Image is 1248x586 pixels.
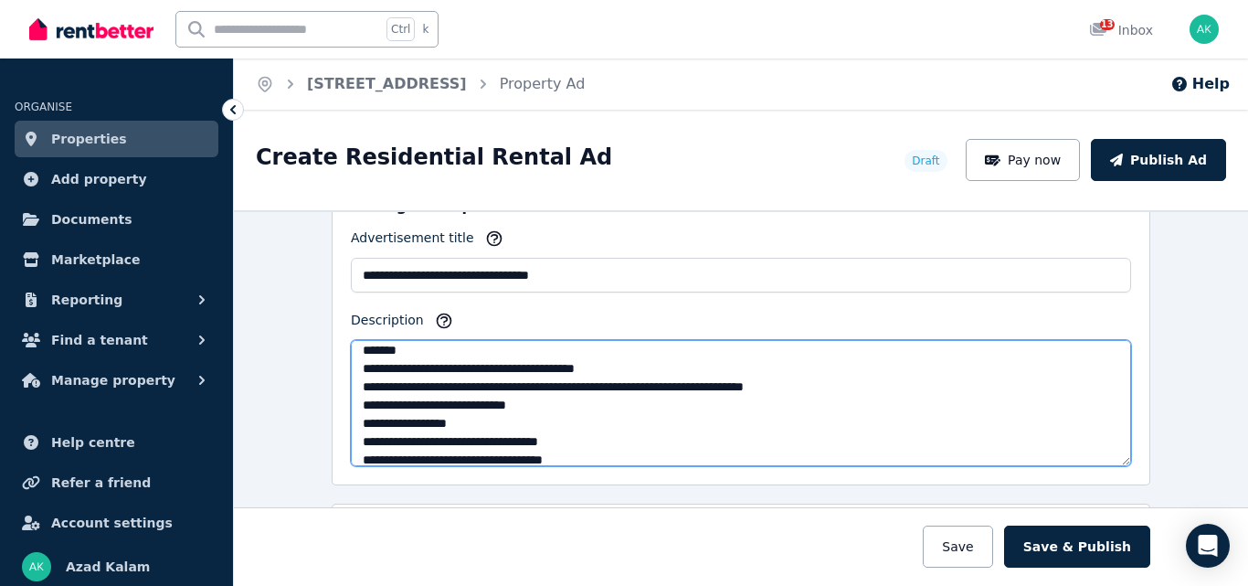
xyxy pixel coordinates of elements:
span: ORGANISE [15,101,72,113]
span: 13 [1100,19,1115,30]
span: Account settings [51,512,173,534]
span: Draft [912,154,939,168]
button: Pay now [966,139,1081,181]
button: Save [923,526,992,568]
button: Publish Ad [1091,139,1226,181]
img: Azad Kalam [1190,15,1219,44]
span: Azad Kalam [66,556,150,578]
span: Find a tenant [51,329,148,351]
span: Documents [51,208,132,230]
span: k [422,22,428,37]
span: Refer a friend [51,472,151,494]
button: Help [1170,73,1230,95]
a: Documents [15,201,218,238]
button: Find a tenant [15,322,218,358]
a: Property Ad [500,75,586,92]
span: Properties [51,128,127,150]
a: Marketplace [15,241,218,278]
a: Help centre [15,424,218,461]
label: Advertisement title [351,229,474,254]
span: Add property [51,168,147,190]
nav: Breadcrumb [234,59,607,110]
a: Add property [15,161,218,197]
span: Reporting [51,289,122,311]
label: Description [351,311,424,336]
img: Azad Kalam [22,552,51,581]
button: Save & Publish [1004,526,1150,568]
a: [STREET_ADDRESS] [307,75,467,92]
img: RentBetter [29,16,153,43]
div: Inbox [1089,21,1153,39]
a: Properties [15,121,218,157]
button: Reporting [15,282,218,318]
h1: Create Residential Rental Ad [256,143,612,172]
a: Account settings [15,505,218,541]
a: Refer a friend [15,464,218,501]
span: Manage property [51,369,175,391]
button: Manage property [15,362,218,399]
span: Marketplace [51,249,140,271]
span: Ctrl [386,17,415,41]
div: Open Intercom Messenger [1186,524,1230,568]
span: Help centre [51,432,135,453]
